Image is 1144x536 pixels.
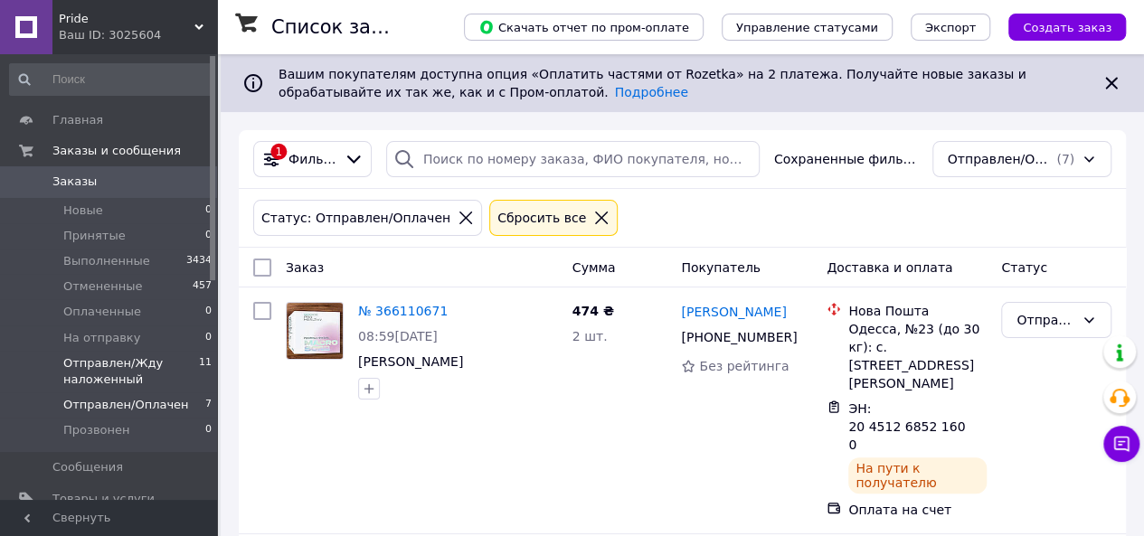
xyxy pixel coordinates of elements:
div: Оплата на счет [848,501,987,519]
span: 0 [205,202,212,219]
span: Отправлен/Оплачен [63,397,189,413]
span: 457 [193,278,212,295]
a: Подробнее [615,85,688,99]
span: Отправлен/Оплачен [948,150,1054,168]
span: Отправлен/Жду наложенный [63,355,199,388]
div: На пути к получателю [848,457,987,494]
span: Доставка и оплата [827,260,952,275]
span: 0 [205,422,212,438]
span: Экспорт [925,21,976,34]
div: Одесса, №23 (до 30 кг): с. [STREET_ADDRESS][PERSON_NAME] [848,320,987,392]
a: [PERSON_NAME] [358,354,463,369]
span: Без рейтинга [699,359,789,373]
span: Сообщения [52,459,123,475]
span: 08:59[DATE] [358,329,438,343]
span: Фильтры [288,150,336,168]
span: Управление статусами [736,21,878,34]
span: Pride [59,11,194,27]
span: 474 ₴ [572,304,614,318]
img: Фото товару [287,303,343,359]
span: Главная [52,112,103,128]
div: Статус: Отправлен/Оплачен [258,208,454,228]
span: 0 [205,228,212,244]
button: Экспорт [911,14,990,41]
span: ЭН: 20 4512 6852 1600 [848,401,965,452]
div: Сбросить все [494,208,590,228]
button: Управление статусами [722,14,893,41]
span: Оплаченные [63,304,141,320]
button: Чат с покупателем [1103,426,1139,462]
a: Создать заказ [990,19,1126,33]
button: Создать заказ [1008,14,1126,41]
span: Заказы и сообщения [52,143,181,159]
div: Отправлен/Оплачен [1016,310,1074,330]
a: Фото товару [286,302,344,360]
span: Выполненные [63,253,150,269]
span: Отмененные [63,278,142,295]
span: 2 шт. [572,329,608,343]
div: Нова Пошта [848,302,987,320]
span: (7) [1056,152,1074,166]
div: [PHONE_NUMBER] [677,324,798,350]
span: Покупатель [681,260,761,275]
span: Вашим покупателям доступна опция «Оплатить частями от Rozetka» на 2 платежа. Получайте новые зака... [279,67,1026,99]
span: Принятые [63,228,126,244]
div: Ваш ID: 3025604 [59,27,217,43]
span: Заказы [52,174,97,190]
span: Сохраненные фильтры: [774,150,918,168]
span: Товары и услуги [52,491,155,507]
span: Прозвонен [63,422,130,438]
span: 7 [205,397,212,413]
span: 11 [199,355,212,388]
span: На отправку [63,330,140,346]
a: № 366110671 [358,304,448,318]
span: Заказ [286,260,324,275]
span: Сумма [572,260,616,275]
span: 0 [205,330,212,346]
span: Скачать отчет по пром-оплате [478,19,689,35]
span: Новые [63,202,103,219]
input: Поиск по номеру заказа, ФИО покупателя, номеру телефона, Email, номеру накладной [386,141,760,177]
span: 0 [205,304,212,320]
a: [PERSON_NAME] [681,303,786,321]
span: 3434 [186,253,212,269]
h1: Список заказов [271,16,427,38]
span: Статус [1001,260,1047,275]
button: Скачать отчет по пром-оплате [464,14,704,41]
input: Поиск [9,63,213,96]
span: Создать заказ [1023,21,1111,34]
